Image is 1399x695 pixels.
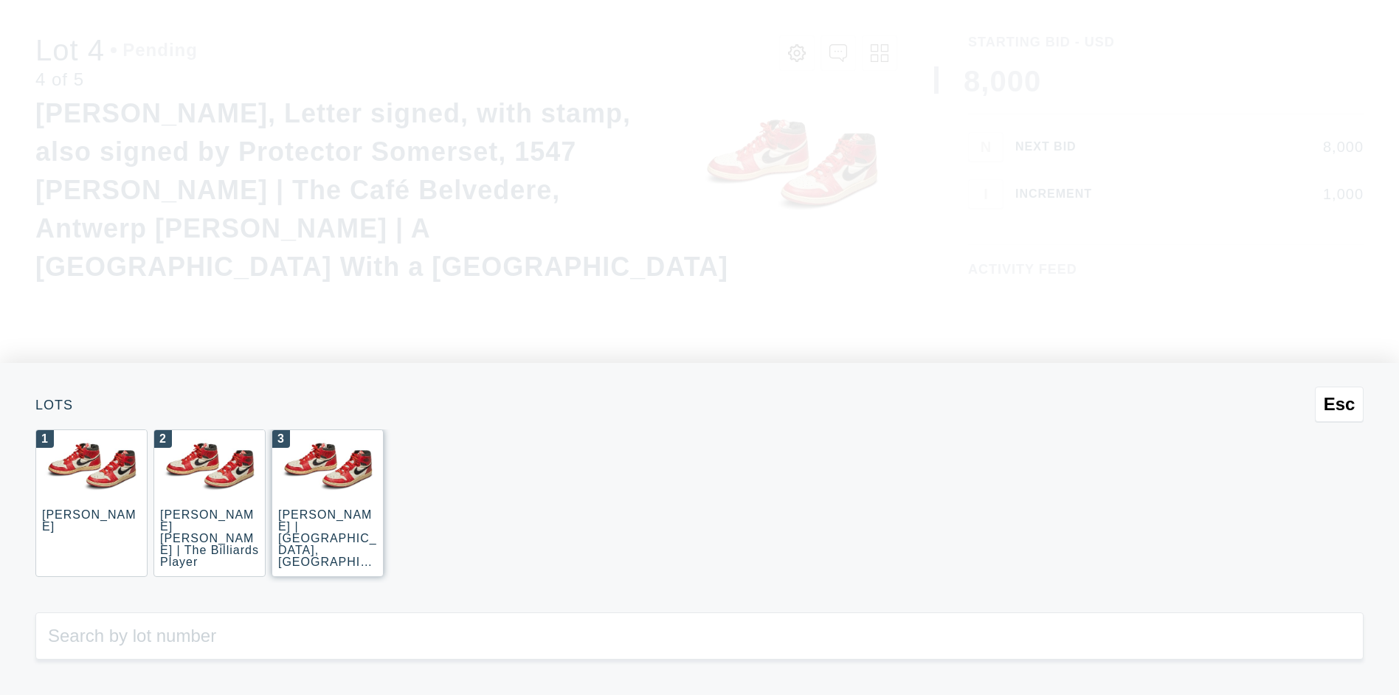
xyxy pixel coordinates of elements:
[35,398,1364,412] div: Lots
[42,508,136,533] div: [PERSON_NAME]
[160,508,259,568] div: [PERSON_NAME] [PERSON_NAME] | The Billiards Player
[272,430,290,448] div: 3
[278,508,377,627] div: [PERSON_NAME] | [GEOGRAPHIC_DATA], [GEOGRAPHIC_DATA] ([GEOGRAPHIC_DATA], [GEOGRAPHIC_DATA])
[1324,394,1355,415] span: Esc
[36,430,54,448] div: 1
[35,612,1364,660] input: Search by lot number
[1315,387,1364,422] button: Esc
[154,430,172,448] div: 2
